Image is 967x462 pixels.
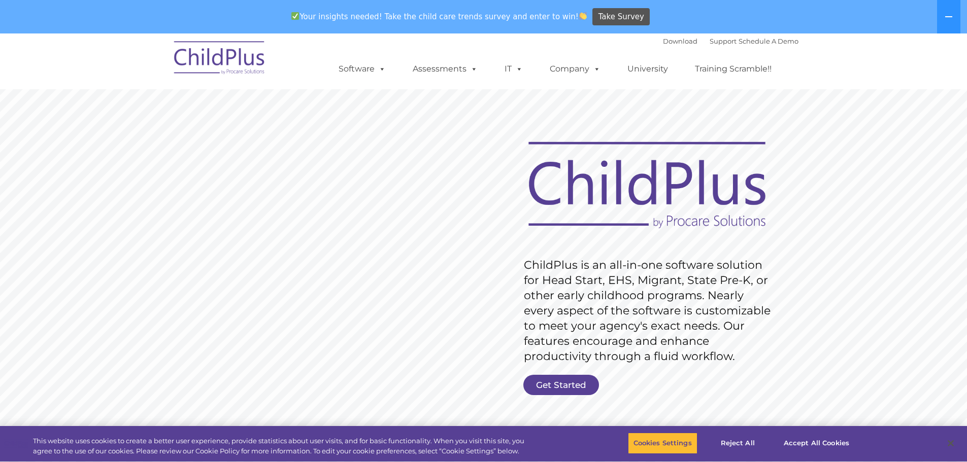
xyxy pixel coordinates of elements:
button: Reject All [706,433,770,454]
a: Company [540,59,611,79]
a: Support [710,37,737,45]
button: Close [940,432,962,454]
button: Cookies Settings [628,433,697,454]
div: This website uses cookies to create a better user experience, provide statistics about user visit... [33,436,532,456]
font: | [663,37,798,45]
span: Your insights needed! Take the child care trends survey and enter to win! [287,7,591,26]
a: Schedule A Demo [739,37,798,45]
a: Get Started [523,375,599,395]
a: Download [663,37,697,45]
button: Accept All Cookies [778,433,855,454]
img: ChildPlus by Procare Solutions [169,34,271,85]
a: Training Scramble!! [685,59,782,79]
img: 👏 [579,12,587,20]
span: Take Survey [598,8,644,26]
a: University [617,59,678,79]
a: IT [494,59,533,79]
img: ✅ [291,12,299,20]
rs-layer: ChildPlus is an all-in-one software solution for Head Start, EHS, Migrant, State Pre-K, or other ... [524,258,776,364]
a: Assessments [403,59,488,79]
a: Software [328,59,396,79]
a: Take Survey [592,8,650,26]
